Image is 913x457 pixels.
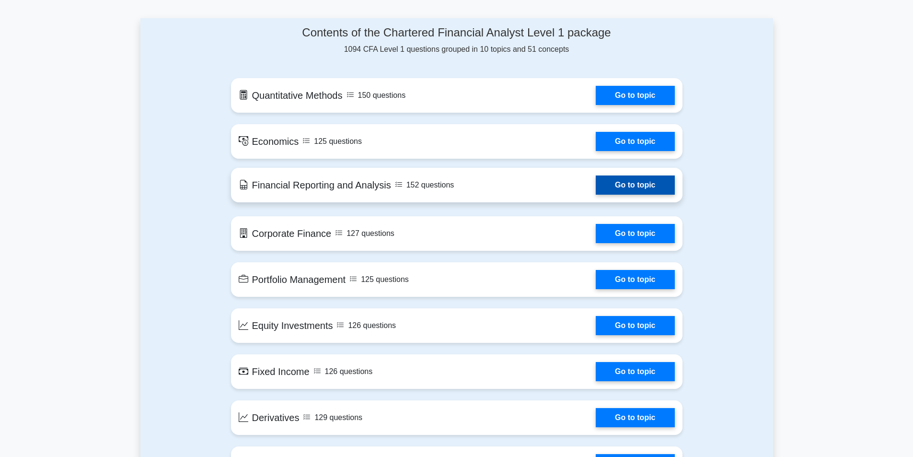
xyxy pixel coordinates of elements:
[596,224,674,243] a: Go to topic
[596,86,674,105] a: Go to topic
[596,362,674,381] a: Go to topic
[596,408,674,427] a: Go to topic
[596,176,674,195] a: Go to topic
[596,316,674,335] a: Go to topic
[596,270,674,289] a: Go to topic
[231,26,682,55] div: 1094 CFA Level 1 questions grouped in 10 topics and 51 concepts
[596,132,674,151] a: Go to topic
[231,26,682,40] h4: Contents of the Chartered Financial Analyst Level 1 package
